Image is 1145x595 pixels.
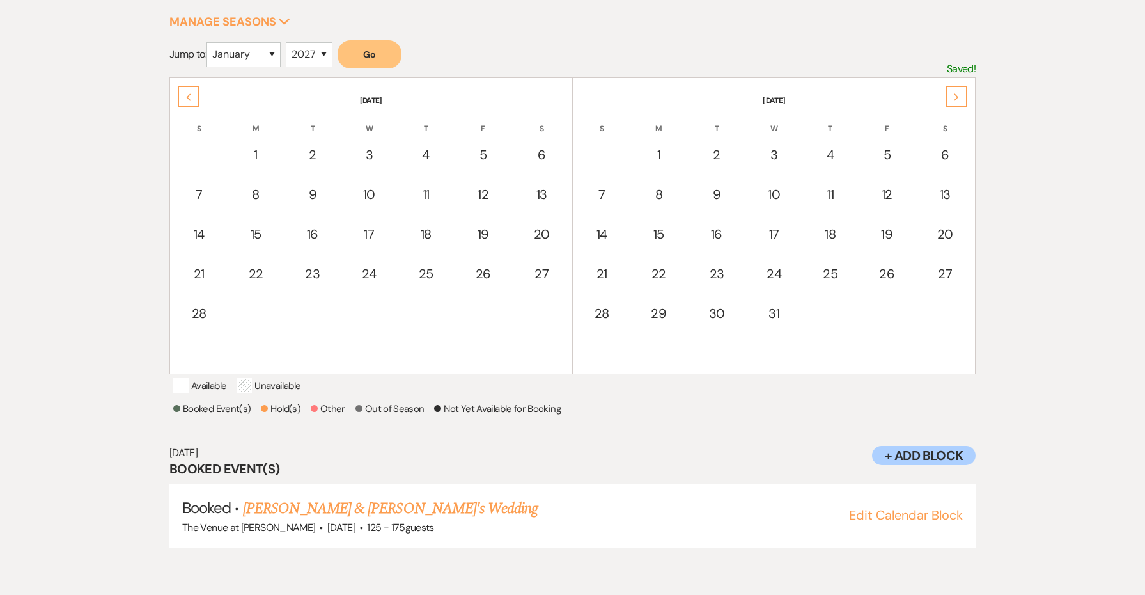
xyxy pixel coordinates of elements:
div: 5 [462,145,504,164]
span: The Venue at [PERSON_NAME] [182,521,315,534]
div: 24 [348,264,390,283]
div: 4 [810,145,851,164]
div: 14 [178,225,220,244]
div: 6 [923,145,967,164]
div: 26 [866,264,908,283]
th: W [341,107,397,134]
div: 15 [637,225,680,244]
div: 30 [695,304,738,323]
th: T [284,107,340,134]
th: S [916,107,974,134]
div: 9 [292,185,333,204]
p: Saved! [947,61,976,77]
div: 7 [582,185,623,204]
div: 19 [462,225,504,244]
span: 125 - 175 guests [367,521,433,534]
div: 19 [866,225,908,244]
th: [DATE] [171,79,570,106]
div: 10 [348,185,390,204]
div: 25 [405,264,447,283]
div: 1 [637,145,680,164]
span: Jump to: [169,47,206,61]
div: 29 [637,304,680,323]
div: 23 [292,264,333,283]
div: 15 [235,225,277,244]
div: 22 [235,264,277,283]
div: 10 [754,185,795,204]
th: S [513,107,571,134]
div: 16 [292,225,333,244]
div: 17 [348,225,390,244]
h6: [DATE] [169,446,976,460]
div: 6 [520,145,564,164]
div: 11 [405,185,447,204]
div: 20 [923,225,967,244]
th: [DATE] [575,79,974,106]
th: W [747,107,802,134]
div: 16 [695,225,738,244]
div: 8 [235,185,277,204]
div: 20 [520,225,564,244]
div: 25 [810,264,851,283]
div: 1 [235,145,277,164]
div: 13 [923,185,967,204]
th: M [228,107,284,134]
div: 5 [866,145,908,164]
p: Hold(s) [261,401,300,416]
p: Other [311,401,345,416]
p: Unavailable [237,378,300,393]
th: M [630,107,687,134]
div: 2 [695,145,738,164]
div: 24 [754,264,795,283]
div: 21 [178,264,220,283]
button: Edit Calendar Block [849,509,963,521]
div: 18 [405,225,447,244]
button: Manage Seasons [169,16,290,28]
button: + Add Block [872,446,976,465]
div: 28 [582,304,623,323]
div: 12 [462,185,504,204]
div: 26 [462,264,504,283]
div: 27 [520,264,564,283]
div: 3 [348,145,390,164]
span: Booked [182,498,231,518]
p: Not Yet Available for Booking [434,401,560,416]
th: T [688,107,745,134]
th: S [171,107,227,134]
a: [PERSON_NAME] & [PERSON_NAME]'s Wedding [243,497,538,520]
button: Go [338,40,401,68]
div: 31 [754,304,795,323]
div: 14 [582,225,623,244]
div: 12 [866,185,908,204]
div: 21 [582,264,623,283]
div: 2 [292,145,333,164]
th: S [575,107,630,134]
th: F [455,107,511,134]
div: 17 [754,225,795,244]
span: [DATE] [327,521,355,534]
h3: Booked Event(s) [169,460,976,478]
div: 7 [178,185,220,204]
div: 27 [923,264,967,283]
p: Out of Season [355,401,425,416]
div: 8 [637,185,680,204]
p: Booked Event(s) [173,401,251,416]
div: 9 [695,185,738,204]
div: 11 [810,185,851,204]
div: 22 [637,264,680,283]
div: 28 [178,304,220,323]
div: 3 [754,145,795,164]
div: 23 [695,264,738,283]
th: F [859,107,915,134]
div: 13 [520,185,564,204]
th: T [803,107,858,134]
th: T [398,107,454,134]
p: Available [173,378,226,393]
div: 4 [405,145,447,164]
div: 18 [810,225,851,244]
